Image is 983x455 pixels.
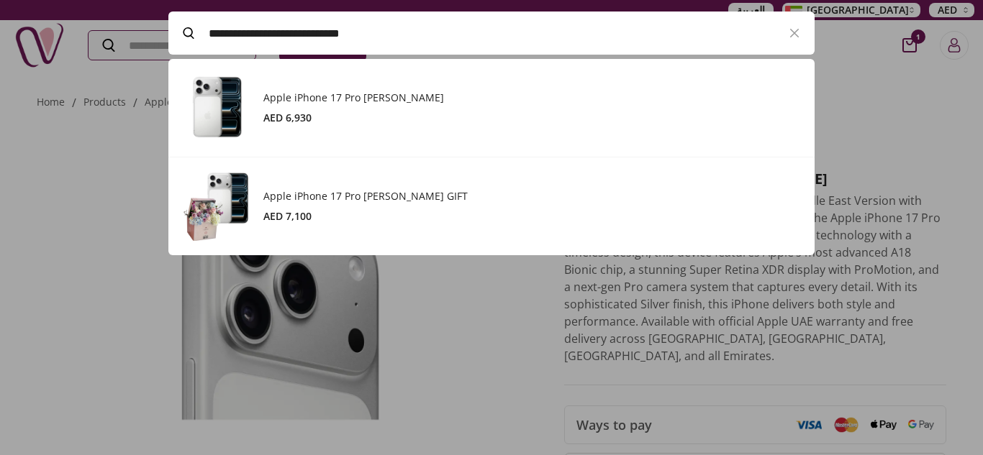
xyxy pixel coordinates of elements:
[183,172,800,241] a: Product ImageApple iPhone 17 Pro [PERSON_NAME] GIFTAED 7,100
[183,172,252,241] img: Product Image
[209,13,774,53] input: Search
[183,73,800,142] a: Product ImageApple iPhone 17 Pro [PERSON_NAME]AED 6,930
[263,111,800,125] div: AED 6,930
[263,189,800,203] h3: Apple iPhone 17 Pro [PERSON_NAME] GIFT
[183,73,252,142] img: Product Image
[263,91,800,105] h3: Apple iPhone 17 Pro [PERSON_NAME]
[263,209,800,224] div: AED 7,100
